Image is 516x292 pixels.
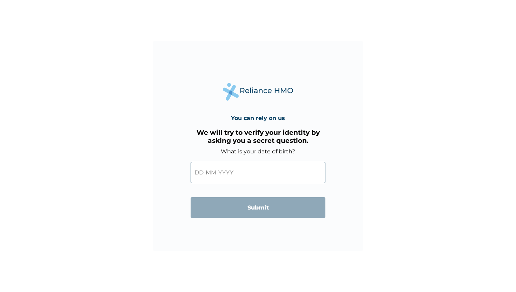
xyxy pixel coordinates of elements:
h3: We will try to verify your identity by asking you a secret question. [191,128,325,145]
input: Submit [191,197,325,218]
label: What is your date of birth? [221,148,295,155]
h4: You can rely on us [231,115,285,121]
input: DD-MM-YYYY [191,162,325,183]
img: Reliance Health's Logo [223,83,293,101]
